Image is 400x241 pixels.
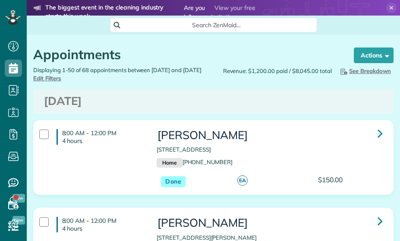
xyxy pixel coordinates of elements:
[237,175,248,186] span: EA
[184,3,209,21] span: Are you in?
[27,66,214,82] div: Displaying 1-50 of 68 appointments between [DATE] and [DATE]
[62,225,151,232] p: 4 hours
[33,75,61,82] a: Edit Filters
[44,95,383,108] h3: [DATE]
[157,146,385,154] p: [STREET_ADDRESS]
[157,129,385,142] h3: [PERSON_NAME]
[157,158,182,168] small: Home
[336,66,394,76] button: See Breakdown
[318,175,343,184] span: $150.00
[62,137,151,145] p: 4 hours
[45,3,181,21] strong: The biggest event in the cleaning industry starts this week.
[33,48,337,62] h1: Appointments
[339,67,391,74] span: See Breakdown
[157,217,385,229] h3: [PERSON_NAME]
[354,48,394,63] button: Actions
[57,129,151,145] h4: 8:00 AM - 12:00 PM
[157,159,233,165] a: Home[PHONE_NUMBER]
[161,176,186,187] span: Done
[223,67,332,75] span: Revenue: $1,200.00 paid / $8,045.00 total
[57,217,151,232] h4: 8:00 AM - 12:00 PM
